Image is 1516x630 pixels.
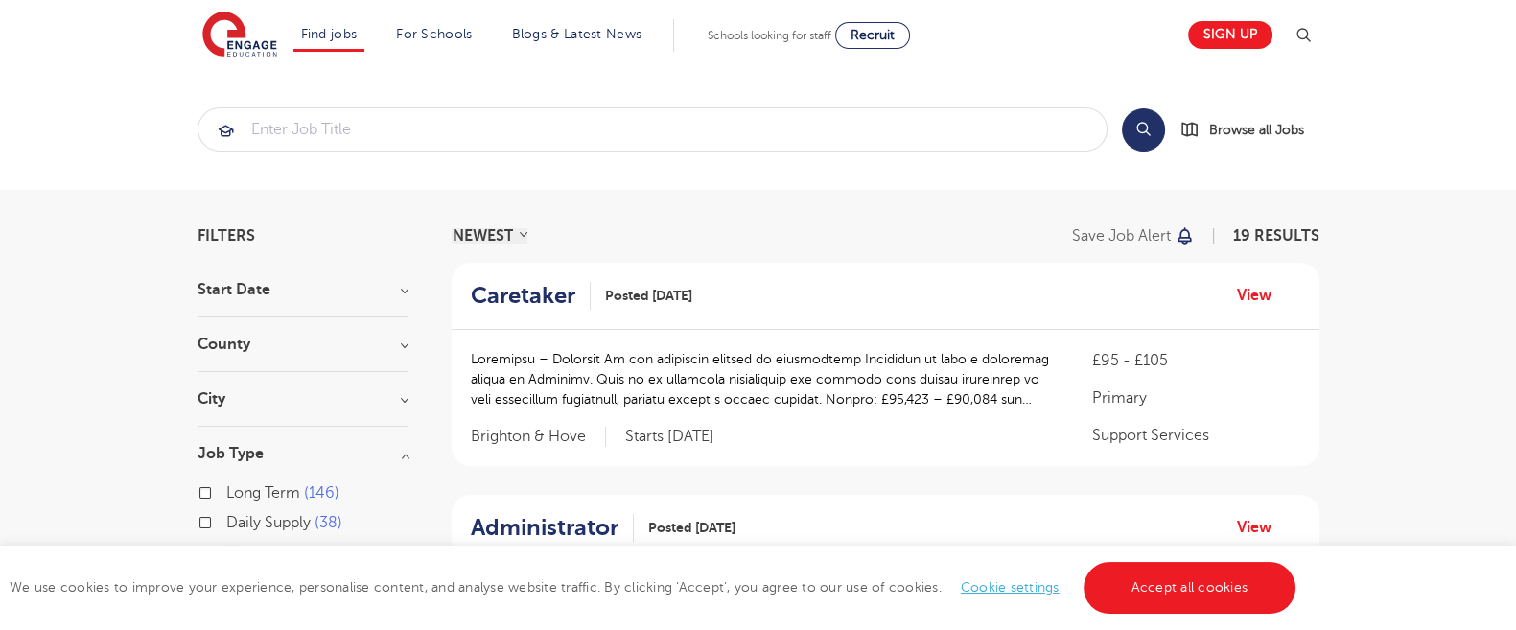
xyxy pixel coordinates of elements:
a: Recruit [835,22,910,49]
input: Daily Supply 38 [226,514,239,526]
a: Blogs & Latest News [512,27,642,41]
a: Find jobs [301,27,358,41]
span: 146 [304,484,339,502]
input: SEND 38 [226,545,239,557]
a: Caretaker [471,282,591,310]
p: £95 - £105 [1092,349,1299,372]
p: Primary [1092,386,1299,409]
h3: City [198,391,408,407]
span: Recruit [851,28,895,42]
input: Long Term 146 [226,484,239,497]
h3: County [198,337,408,352]
p: Loremipsu – Dolorsit Am con adipiscin elitsed do eiusmodtemp Incididun ut labo e doloremag aliqua... [471,349,1055,409]
span: Long Term [226,484,300,502]
p: Save job alert [1072,228,1171,244]
a: Sign up [1188,21,1272,49]
h2: Administrator [471,514,618,542]
span: Schools looking for staff [708,29,831,42]
a: View [1237,515,1286,540]
span: 19 RESULTS [1233,227,1319,245]
a: For Schools [396,27,472,41]
button: Save job alert [1072,228,1196,244]
button: Search [1122,108,1165,152]
h3: Start Date [198,282,408,297]
span: 38 [315,514,342,531]
span: Posted [DATE] [605,286,692,306]
h2: Caretaker [471,282,575,310]
a: Browse all Jobs [1180,119,1319,141]
span: Daily Supply [226,514,311,531]
span: Brighton & Hove [471,427,606,447]
span: Filters [198,228,255,244]
img: Engage Education [202,12,277,59]
p: Support Services [1092,424,1299,447]
a: Accept all cookies [1084,562,1296,614]
p: Starts [DATE] [625,427,714,447]
span: 38 [270,545,298,562]
span: We use cookies to improve your experience, personalise content, and analyse website traffic. By c... [10,580,1300,595]
span: Posted [DATE] [648,518,735,538]
a: View [1237,283,1286,308]
h3: Job Type [198,446,408,461]
input: Submit [198,108,1107,151]
a: Cookie settings [961,580,1060,595]
span: SEND [226,545,267,562]
a: Administrator [471,514,634,542]
span: Browse all Jobs [1209,119,1304,141]
div: Submit [198,107,1108,152]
